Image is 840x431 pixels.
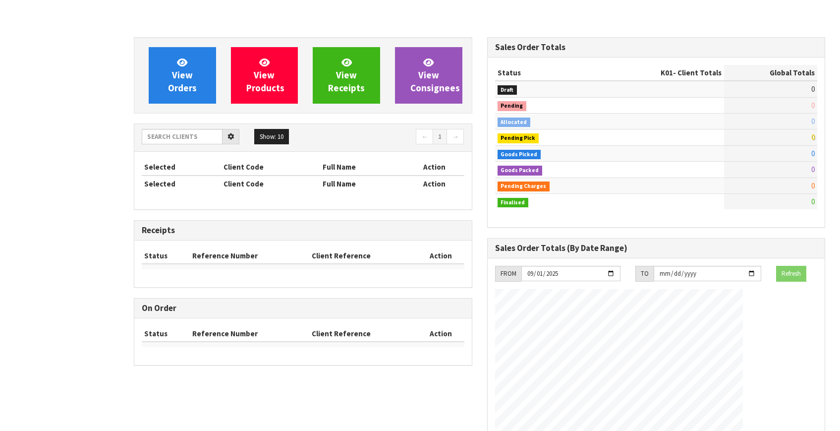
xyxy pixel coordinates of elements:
[310,129,464,146] nav: Page navigation
[495,266,521,282] div: FROM
[142,248,190,264] th: Status
[498,182,550,191] span: Pending Charges
[149,47,216,104] a: ViewOrders
[811,165,815,174] span: 0
[495,65,602,81] th: Status
[811,149,815,158] span: 0
[254,129,289,145] button: Show: 10
[661,68,673,77] span: K01
[498,118,531,127] span: Allocated
[418,326,464,342] th: Action
[433,129,447,145] a: 1
[811,84,815,94] span: 0
[320,176,404,191] th: Full Name
[811,117,815,126] span: 0
[498,85,517,95] span: Draft
[811,101,815,110] span: 0
[498,150,541,160] span: Goods Picked
[495,43,818,52] h3: Sales Order Totals
[498,133,539,143] span: Pending Pick
[601,65,724,81] th: - Client Totals
[724,65,817,81] th: Global Totals
[231,47,298,104] a: ViewProducts
[410,57,460,94] span: View Consignees
[309,326,418,342] th: Client Reference
[416,129,433,145] a: ←
[142,129,223,144] input: Search clients
[328,57,365,94] span: View Receipts
[190,248,309,264] th: Reference Number
[246,57,284,94] span: View Products
[498,166,543,176] span: Goods Packed
[142,176,221,191] th: Selected
[404,176,464,191] th: Action
[313,47,380,104] a: ViewReceipts
[168,57,197,94] span: View Orders
[811,197,815,206] span: 0
[418,248,464,264] th: Action
[221,159,320,175] th: Client Code
[404,159,464,175] th: Action
[447,129,464,145] a: →
[309,248,418,264] th: Client Reference
[142,226,464,235] h3: Receipts
[498,101,527,111] span: Pending
[221,176,320,191] th: Client Code
[142,159,221,175] th: Selected
[190,326,309,342] th: Reference Number
[320,159,404,175] th: Full Name
[142,304,464,313] h3: On Order
[395,47,462,104] a: ViewConsignees
[498,198,529,208] span: Finalised
[811,181,815,190] span: 0
[142,326,190,342] th: Status
[635,266,654,282] div: TO
[776,266,806,282] button: Refresh
[495,244,818,253] h3: Sales Order Totals (By Date Range)
[811,132,815,142] span: 0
